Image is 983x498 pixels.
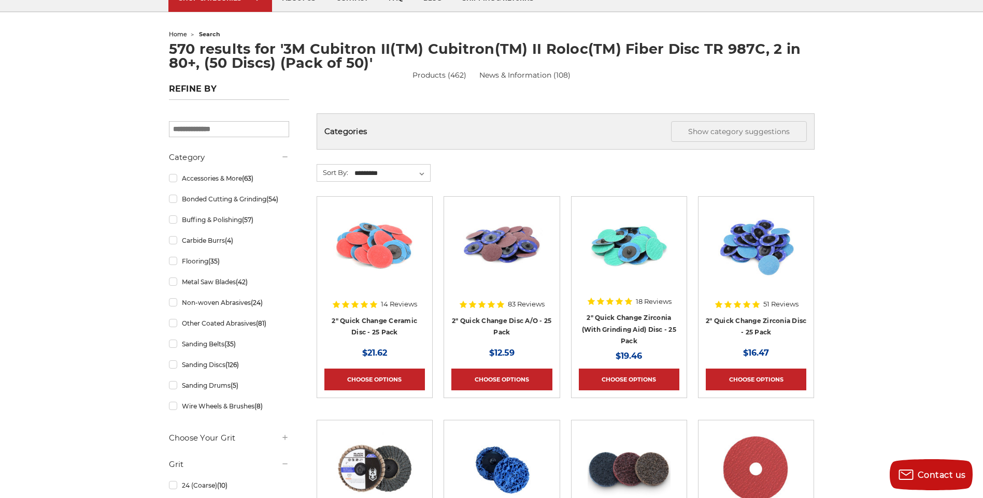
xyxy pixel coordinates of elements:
[890,459,973,490] button: Contact us
[169,84,289,100] h5: Refine by
[460,204,543,287] img: 2 inch red aluminum oxide quick change sanding discs for metalwork
[412,70,466,80] a: Products (462)
[743,348,769,358] span: $16.47
[582,314,676,345] a: 2" Quick Change Zirconia (With Grinding Aid) Disc - 25 Pack
[706,369,806,390] a: Choose Options
[636,298,672,305] span: 18 Reviews
[169,335,289,353] a: Sanding Belts
[169,151,289,164] h5: Category
[251,299,263,306] span: (24)
[169,397,289,415] a: Wire Wheels & Brushes
[217,481,227,489] span: (10)
[208,257,220,265] span: (35)
[169,42,815,70] h1: 570 results for '3M Cubitron II(TM) Cubitron(TM) II Roloc(TM) Fiber Disc TR 987C, 2 in 80+, (50 D...
[225,361,239,369] span: (126)
[324,121,807,142] h5: Categories
[169,190,289,208] a: Bonded Cutting & Grinding
[452,317,551,336] a: 2" Quick Change Disc A/O - 25 Pack
[169,31,187,38] a: home
[353,166,430,181] select: Sort By:
[706,204,806,304] a: Assortment of 2-inch Metalworking Discs, 80 Grit, Quick Change, with durable Zirconia abrasive by...
[256,319,266,327] span: (81)
[169,432,289,444] h5: Choose Your Grit
[224,340,236,348] span: (35)
[579,204,679,304] a: 2 inch zirconia plus grinding aid quick change disc
[254,402,263,410] span: (8)
[451,369,552,390] a: Choose Options
[763,301,799,307] span: 51 Reviews
[362,348,387,358] span: $21.62
[918,470,966,480] span: Contact us
[169,458,289,471] h5: Grit
[706,317,806,336] a: 2" Quick Change Zirconia Disc - 25 Pack
[671,121,807,142] button: Show category suggestions
[381,301,417,307] span: 14 Reviews
[169,356,289,374] a: Sanding Discs
[236,278,248,286] span: (42)
[169,476,289,494] a: 24 (Coarse)
[199,31,220,38] span: search
[324,369,425,390] a: Choose Options
[616,351,642,361] span: $19.46
[169,252,289,270] a: Flooring
[489,348,515,358] span: $12.59
[225,237,233,244] span: (4)
[588,204,671,287] img: 2 inch zirconia plus grinding aid quick change disc
[266,195,278,203] span: (54)
[579,369,679,390] a: Choose Options
[231,382,238,389] span: (5)
[332,317,417,336] a: 2" Quick Change Ceramic Disc - 25 Pack
[508,301,545,307] span: 83 Reviews
[169,211,289,229] a: Buffing & Polishing
[333,204,416,287] img: 2 inch quick change sanding disc Ceramic
[324,204,425,304] a: 2 inch quick change sanding disc Ceramic
[169,169,289,187] a: Accessories & More
[169,273,289,291] a: Metal Saw Blades
[242,174,253,182] span: (63)
[715,204,797,287] img: Assortment of 2-inch Metalworking Discs, 80 Grit, Quick Change, with durable Zirconia abrasive by...
[169,314,289,332] a: Other Coated Abrasives
[242,216,253,224] span: (57)
[451,204,552,304] a: 2 inch red aluminum oxide quick change sanding discs for metalwork
[169,294,289,312] a: Non-woven Abrasives
[317,165,348,180] label: Sort By:
[169,231,289,250] a: Carbide Burrs
[169,376,289,394] a: Sanding Drums
[479,70,571,81] a: News & Information (108)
